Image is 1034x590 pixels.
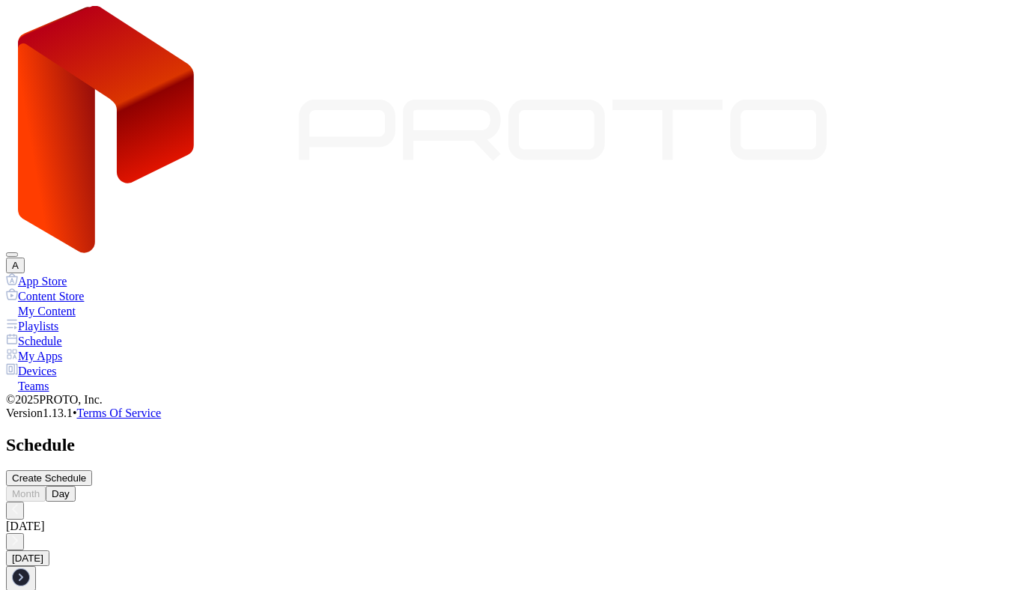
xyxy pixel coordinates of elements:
div: [DATE] [6,520,1028,533]
a: Teams [6,378,1028,393]
button: Month [6,486,46,502]
button: Day [46,486,76,502]
a: My Content [6,303,1028,318]
h2: Schedule [6,435,1028,455]
div: Create Schedule [12,472,86,484]
a: Playlists [6,318,1028,333]
a: App Store [6,273,1028,288]
button: Create Schedule [6,470,92,486]
span: Version 1.13.1 • [6,407,77,419]
a: My Apps [6,348,1028,363]
button: [DATE] [6,550,49,566]
button: A [6,258,25,273]
a: Terms Of Service [77,407,162,419]
a: Schedule [6,333,1028,348]
a: Devices [6,363,1028,378]
div: © 2025 PROTO, Inc. [6,393,1028,407]
a: Content Store [6,288,1028,303]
